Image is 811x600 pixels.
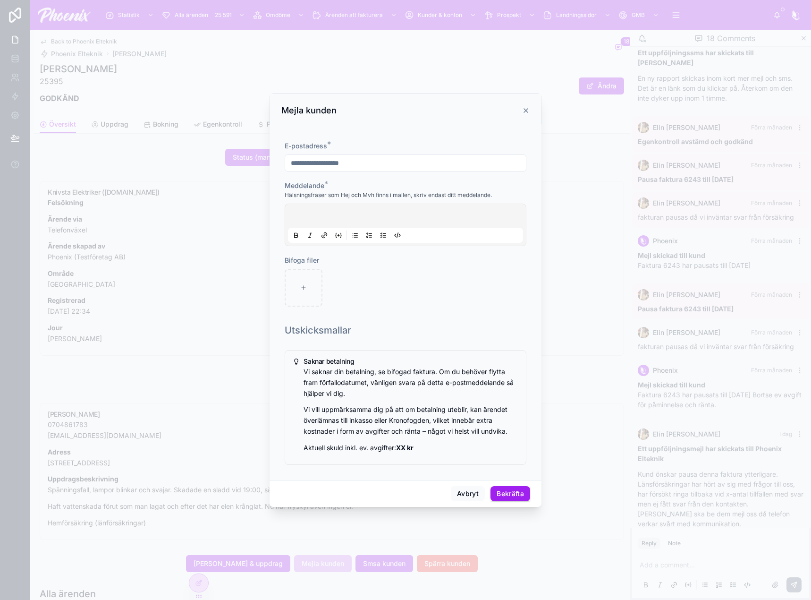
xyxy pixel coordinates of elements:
span: Meddelande [285,181,324,189]
button: Bekräfta [490,486,530,501]
span: Bifoga filer [285,256,319,264]
div: Vi saknar din betalning, se bifogad faktura. Om du behöver flytta fram förfallodatumet, vänligen ... [304,367,518,453]
span: E-postadress [285,142,327,150]
p: Vi saknar din betalning, se bifogad faktura. Om du behöver flytta fram förfallodatumet, vänligen ... [304,367,518,399]
button: Avbryt [451,486,485,501]
p: Vi vill uppmärksamma dig på att om betalning uteblir, kan ärendet överlämnas till inkasso eller K... [304,404,518,437]
h1: Utskicksmallar [285,324,351,337]
strong: XX kr [396,444,414,452]
h3: Mejla kunden [281,105,337,116]
p: Aktuell skuld inkl. ev. avgifter: [304,443,518,454]
h5: Saknar betalning [304,358,518,365]
span: Hälsningsfraser som Hej och Mvh finns i mallen, skriv endast ditt meddelande. [285,191,492,199]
